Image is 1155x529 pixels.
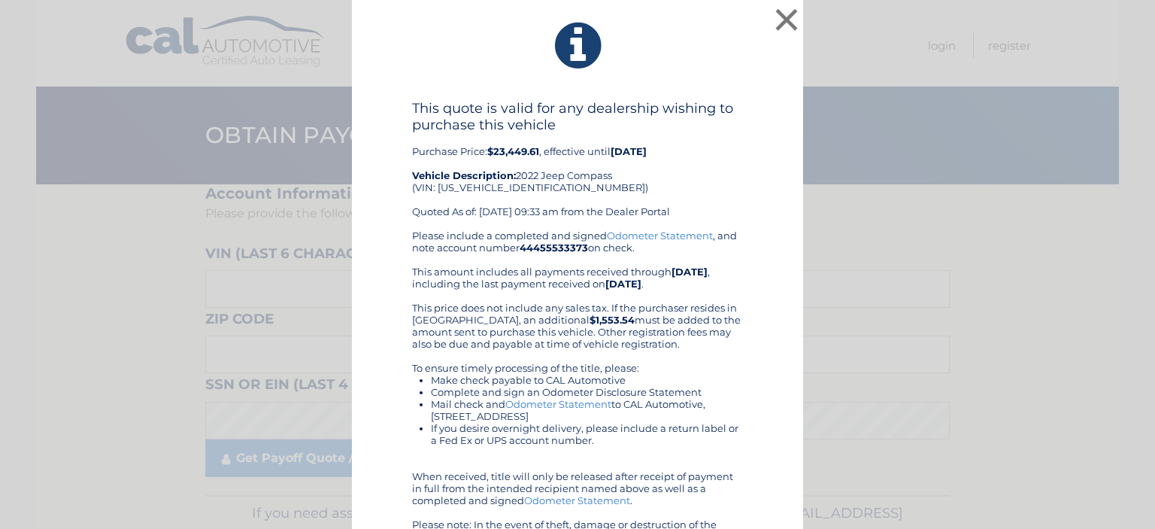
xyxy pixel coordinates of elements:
[431,386,743,398] li: Complete and sign an Odometer Disclosure Statement
[431,422,743,446] li: If you desire overnight delivery, please include a return label or a Fed Ex or UPS account number.
[590,314,635,326] b: $1,553.54
[772,5,802,35] button: ×
[412,100,743,133] h4: This quote is valid for any dealership wishing to purchase this vehicle
[412,100,743,230] div: Purchase Price: , effective until 2022 Jeep Compass (VIN: [US_VEHICLE_IDENTIFICATION_NUMBER]) Quo...
[605,278,641,290] b: [DATE]
[671,266,708,278] b: [DATE]
[431,374,743,386] li: Make check payable to CAL Automotive
[520,242,588,254] b: 44455533373
[611,145,647,157] b: [DATE]
[431,398,743,422] li: Mail check and to CAL Automotive, [STREET_ADDRESS]
[607,230,713,242] a: Odometer Statement
[524,494,630,506] a: Odometer Statement
[412,169,516,181] strong: Vehicle Description:
[505,398,611,410] a: Odometer Statement
[487,145,539,157] b: $23,449.61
